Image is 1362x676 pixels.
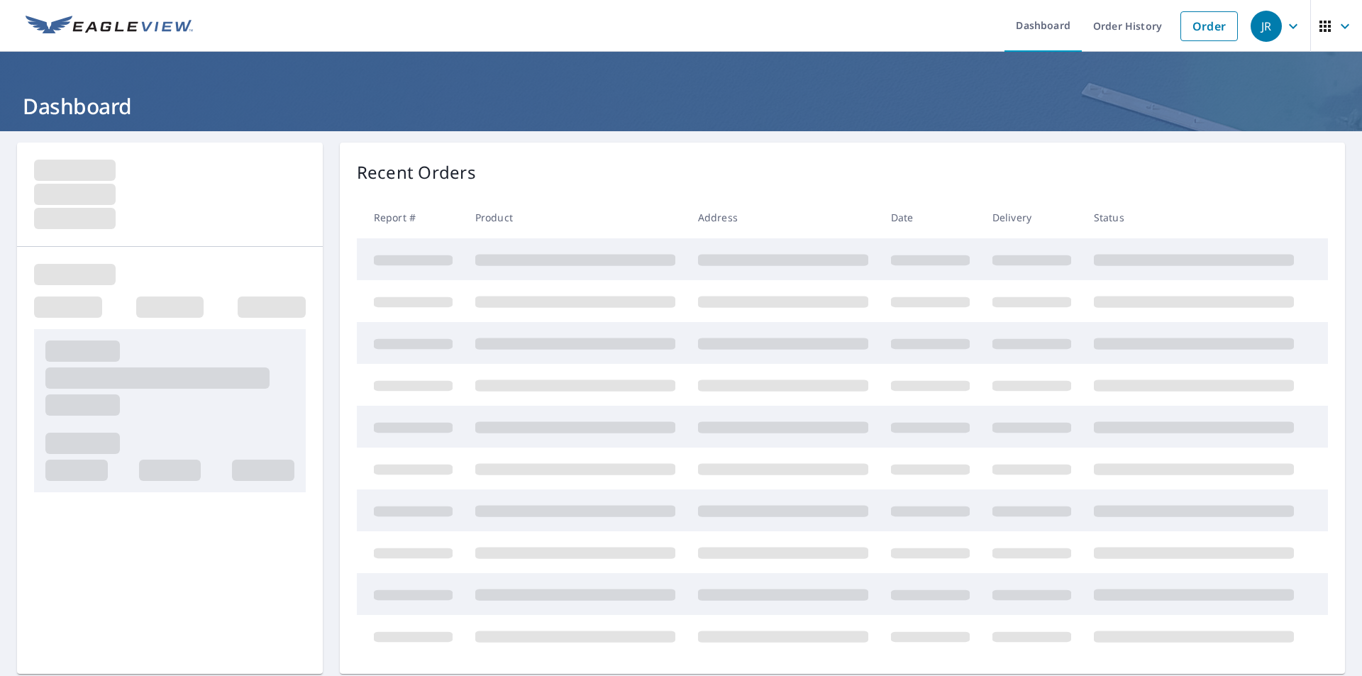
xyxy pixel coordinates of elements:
p: Recent Orders [357,160,476,185]
a: Order [1180,11,1238,41]
th: Date [880,196,981,238]
th: Product [464,196,687,238]
h1: Dashboard [17,92,1345,121]
th: Report # [357,196,464,238]
th: Delivery [981,196,1083,238]
th: Status [1083,196,1305,238]
div: JR [1251,11,1282,42]
img: EV Logo [26,16,193,37]
th: Address [687,196,880,238]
